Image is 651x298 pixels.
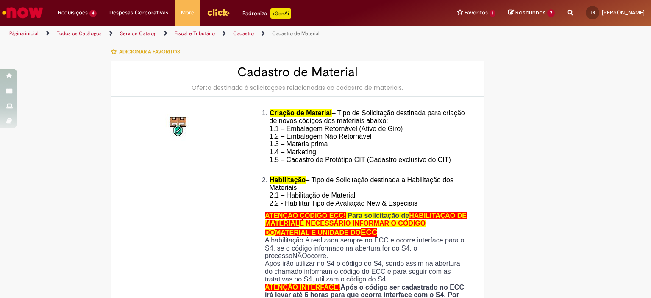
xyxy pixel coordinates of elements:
[465,8,488,17] span: Favoritos
[292,252,307,259] u: NÃO
[265,212,467,227] span: HABILITAÇÃO DE MATERIAL
[6,26,428,42] ul: Trilhas de página
[590,10,595,15] span: TS
[265,237,469,260] p: A habilitação é realizada sempre no ECC e ocorre interface para o S4, se o código informado na ab...
[275,229,361,236] span: MATERIAL E UNIDADE DO
[233,30,254,37] a: Cadastro
[602,9,645,16] span: [PERSON_NAME]
[547,9,555,17] span: 2
[120,30,156,37] a: Service Catalog
[109,8,168,17] span: Despesas Corporativas
[120,65,476,79] h2: Cadastro de Material
[272,30,320,37] a: Cadastro de Material
[270,109,332,117] span: Criação de Material
[242,8,291,19] div: Padroniza
[508,9,555,17] a: Rascunhos
[111,43,185,61] button: Adicionar a Favoritos
[165,114,192,141] img: Cadastro de Material
[175,30,215,37] a: Fiscal e Tributário
[265,260,469,283] p: Após irão utilizar no S4 o código do S4, sendo assim na abertura do chamado informam o código do ...
[265,284,340,291] span: ATENÇÃO INTERFACE!
[58,8,88,17] span: Requisições
[119,48,180,55] span: Adicionar a Favoritos
[515,8,546,17] span: Rascunhos
[270,109,465,171] span: – Tipo de Solicitação destinada para criação de novos códigos dos materiais abaixo: 1.1 – Embalag...
[120,84,476,92] div: Oferta destinada à solicitações relacionadas ao cadastro de materiais.
[89,10,97,17] span: 4
[348,212,409,219] span: Para solicitação de
[1,4,45,21] img: ServiceNow
[270,176,453,207] span: – Tipo de Solicitação destinada a Habilitação dos Materiais 2.1 – Habilitação de Material 2.2 - H...
[490,10,496,17] span: 1
[361,228,377,237] span: ECC
[57,30,102,37] a: Todos os Catálogos
[270,8,291,19] p: +GenAi
[265,220,426,236] span: É NECESSÁRIO INFORMAR O CÓDIGO DO
[270,176,306,184] span: Habilitação
[207,6,230,19] img: click_logo_yellow_360x200.png
[9,30,39,37] a: Página inicial
[265,212,346,219] span: ATENÇÃO CÓDIGO ECC!
[181,8,194,17] span: More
